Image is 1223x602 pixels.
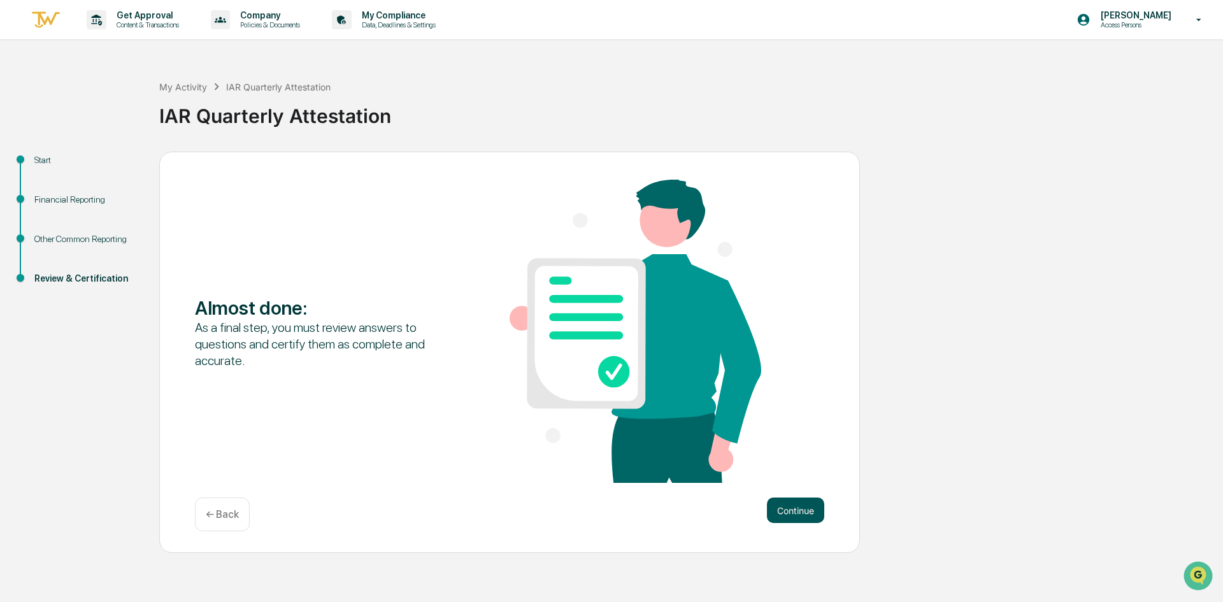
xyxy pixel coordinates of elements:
[1091,20,1178,29] p: Access Persons
[352,10,442,20] p: My Compliance
[34,193,139,206] div: Financial Reporting
[106,10,185,20] p: Get Approval
[90,215,154,226] a: Powered byPylon
[31,10,61,31] img: logo
[206,508,239,520] p: ← Back
[230,10,306,20] p: Company
[159,82,207,92] div: My Activity
[195,319,447,369] div: As a final step, you must review answers to questions and certify them as complete and accurate.
[767,498,824,523] button: Continue
[105,161,158,173] span: Attestations
[1091,10,1178,20] p: [PERSON_NAME]
[34,272,139,285] div: Review & Certification
[34,233,139,246] div: Other Common Reporting
[87,155,163,178] a: 🗄️Attestations
[106,20,185,29] p: Content & Transactions
[226,82,331,92] div: IAR Quarterly Attestation
[127,216,154,226] span: Pylon
[34,154,139,167] div: Start
[352,20,442,29] p: Data, Deadlines & Settings
[13,97,36,120] img: 1746055101610-c473b297-6a78-478c-a979-82029cc54cd1
[25,185,80,197] span: Data Lookup
[25,161,82,173] span: Preclearance
[43,97,209,110] div: Start new chat
[230,20,306,29] p: Policies & Documents
[217,101,232,117] button: Start new chat
[43,110,166,120] div: We're offline, we'll be back soon
[159,94,1217,127] div: IAR Quarterly Attestation
[1182,560,1217,594] iframe: Open customer support
[92,162,103,172] div: 🗄️
[510,180,761,483] img: Almost done
[13,186,23,196] div: 🔎
[8,155,87,178] a: 🖐️Preclearance
[195,296,447,319] div: Almost done :
[8,180,85,203] a: 🔎Data Lookup
[13,27,232,47] p: How can we help?
[13,162,23,172] div: 🖐️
